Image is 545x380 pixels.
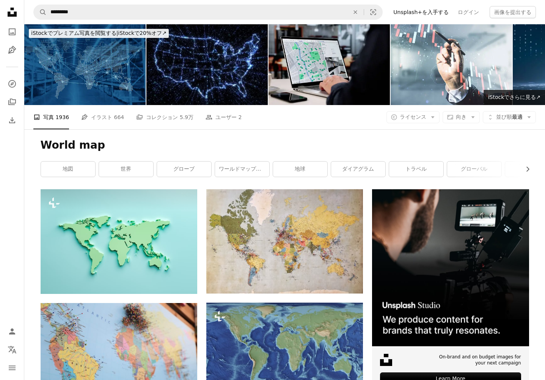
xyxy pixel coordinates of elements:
[33,5,383,20] form: サイト内でビジュアルを探す
[488,94,540,100] span: iStockでさらに見る ↗
[496,113,523,121] span: 最適
[447,162,501,177] a: グローバル
[372,189,529,346] img: file-1715652217532-464736461acbimage
[5,24,20,39] a: 写真
[41,162,95,177] a: 地図
[347,5,364,19] button: 全てクリア
[5,94,20,110] a: コレクション
[331,162,385,177] a: ダイアグラム
[5,342,20,357] button: 言語
[5,42,20,58] a: イラスト
[157,162,211,177] a: グローブ
[31,30,166,36] span: iStockで20%オフ ↗
[206,238,363,245] a: 青、緑、黄色の世界地図
[380,354,392,366] img: file-1631678316303-ed18b8b5cb9cimage
[24,24,173,42] a: iStockでプレミアム写真を閲覧する|iStockで20%オフ↗
[453,6,484,18] a: ログイン
[114,113,124,121] span: 664
[389,162,443,177] a: トラベル
[206,189,363,293] img: 青、緑、黄色の世界地図
[41,189,197,294] img: 柔らかい影とパステルカラーの世界レリーフマップ。旅行と探検のコンセプト。3Dレンダリング
[389,6,453,18] a: Unsplash+を入手する
[490,6,536,18] button: 画像を提出する
[238,113,242,121] span: 2
[99,162,153,177] a: 世界
[34,5,47,19] button: Unsplashで検索する
[5,113,20,128] a: ダウンロード履歴
[24,24,146,105] img: 世界の倉庫管理技術と物流業界のバックグラウンドを持つ国際輸送製品の流通。
[521,162,529,177] button: リストを右にスクロールする
[456,114,466,120] span: 向き
[5,360,20,375] button: メニュー
[146,24,268,105] img: 米国のデジタル マップをバイナリ データの爆発で輝いています。
[435,354,521,367] span: On-brand and on budget images for your next campaign
[41,138,529,152] h1: World map
[5,76,20,91] a: 探す
[206,105,242,129] a: ユーザー 2
[81,105,124,129] a: イラスト 664
[273,162,327,177] a: 地球
[364,5,382,19] button: ビジュアル検索
[443,111,480,123] button: 向き
[496,114,512,120] span: 並び順
[269,24,390,105] img: 若い男性が不動産ポータルを検索します
[31,30,118,36] span: iStockでプレミアム写真を閲覧する |
[5,324,20,339] a: ログイン / 登録する
[391,24,512,105] img: ぼやけたオフィスの背景に抽象的な仮想世界危機チャートと世界地図ホログラムで作業するペンを持つ男性の手の二重露出。金融危機と景気後退の概念
[41,352,197,358] a: ピンが描かれた世界地図
[483,111,536,123] button: 並び順最適
[386,111,440,123] button: ライセンス
[41,238,197,245] a: 柔らかい影とパステルカラーの世界レリーフマップ。旅行と探検のコンセプト。3Dレンダリング
[180,113,193,121] span: 5.9万
[206,346,363,353] a: Unsplash+ Communityの写真を見る
[136,105,193,129] a: コレクション 5.9万
[400,114,426,120] span: ライセンス
[484,90,545,105] a: iStockでさらに見る↗
[215,162,269,177] a: ワールドマップの背景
